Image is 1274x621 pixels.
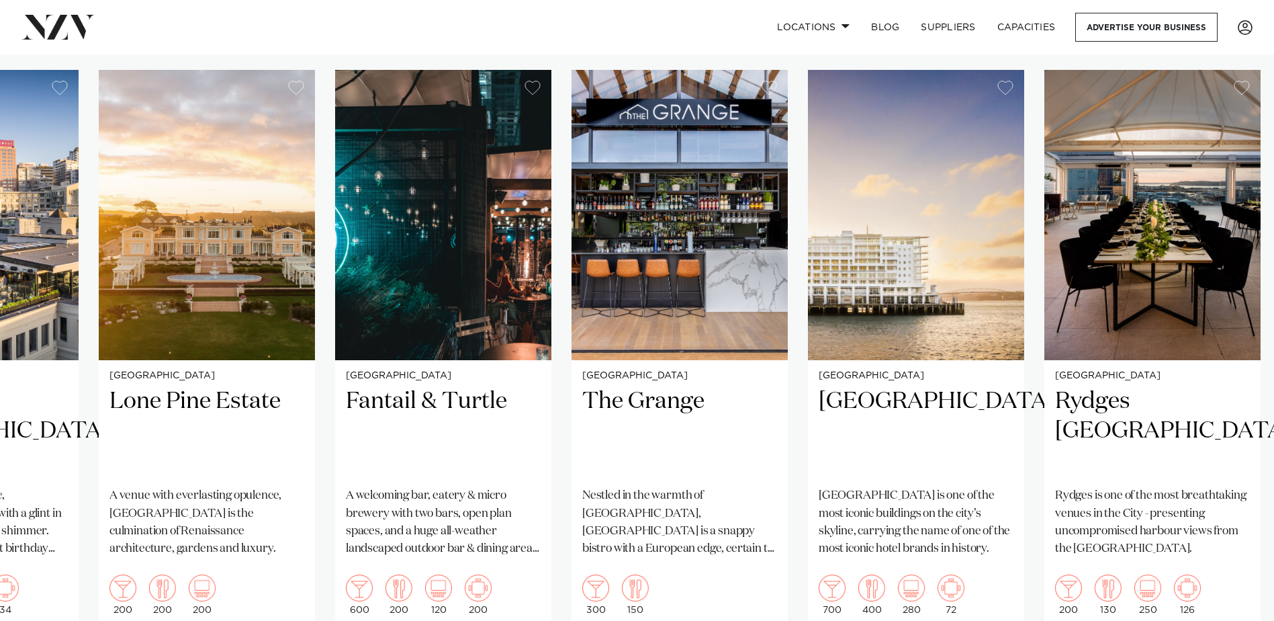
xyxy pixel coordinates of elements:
[149,575,176,602] img: dining.png
[1055,575,1082,615] div: 200
[819,487,1013,558] p: [GEOGRAPHIC_DATA] is one of the most iconic buildings on the city’s skyline, carrying the name of...
[819,575,846,602] img: cocktail.png
[819,386,1013,477] h2: [GEOGRAPHIC_DATA]
[819,575,846,615] div: 700
[21,15,95,39] img: nzv-logo.png
[898,575,925,602] img: theatre.png
[385,575,412,615] div: 200
[938,575,964,615] div: 72
[425,575,452,602] img: theatre.png
[910,13,986,42] a: SUPPLIERS
[346,487,541,558] p: A welcoming bar, eatery & micro brewery with two bars, open plan spaces, and a huge all-weather l...
[622,575,649,602] img: dining.png
[109,575,136,615] div: 200
[346,386,541,477] h2: Fantail & Turtle
[858,575,885,602] img: dining.png
[898,575,925,615] div: 280
[622,575,649,615] div: 150
[582,371,777,381] small: [GEOGRAPHIC_DATA]
[189,575,216,615] div: 200
[860,13,910,42] a: BLOG
[149,575,176,615] div: 200
[938,575,964,602] img: meeting.png
[346,575,373,615] div: 600
[1174,575,1201,602] img: meeting.png
[1055,371,1250,381] small: [GEOGRAPHIC_DATA]
[1134,575,1161,615] div: 250
[1095,575,1122,602] img: dining.png
[109,487,304,558] p: A venue with everlasting opulence, [GEOGRAPHIC_DATA] is the culmination of Renaissance architectu...
[189,575,216,602] img: theatre.png
[346,575,373,602] img: cocktail.png
[109,575,136,602] img: cocktail.png
[858,575,885,615] div: 400
[346,371,541,381] small: [GEOGRAPHIC_DATA]
[582,575,609,615] div: 300
[109,386,304,477] h2: Lone Pine Estate
[1095,575,1122,615] div: 130
[582,386,777,477] h2: The Grange
[1055,386,1250,477] h2: Rydges [GEOGRAPHIC_DATA]
[1174,575,1201,615] div: 126
[582,487,777,558] p: Nestled in the warmth of [GEOGRAPHIC_DATA], [GEOGRAPHIC_DATA] is a snappy bistro with a European ...
[766,13,860,42] a: Locations
[1055,575,1082,602] img: cocktail.png
[1134,575,1161,602] img: theatre.png
[819,371,1013,381] small: [GEOGRAPHIC_DATA]
[1075,13,1218,42] a: Advertise your business
[1055,487,1250,558] p: Rydges is one of the most breathtaking venues in the City - presenting uncompromised harbour view...
[582,575,609,602] img: cocktail.png
[465,575,492,602] img: meeting.png
[987,13,1066,42] a: Capacities
[109,371,304,381] small: [GEOGRAPHIC_DATA]
[385,575,412,602] img: dining.png
[465,575,492,615] div: 200
[425,575,452,615] div: 120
